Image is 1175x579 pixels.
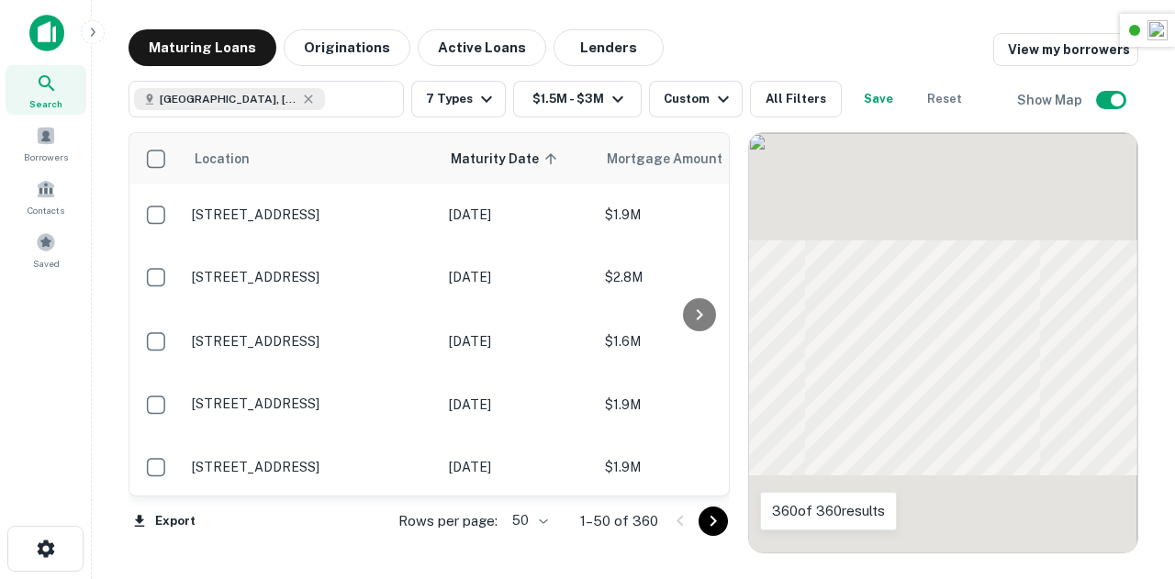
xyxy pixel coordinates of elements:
[772,500,885,522] p: 360 of 360 results
[750,81,842,117] button: All Filters
[440,133,596,184] th: Maturity Date
[29,15,64,51] img: capitalize-icon.png
[194,148,250,170] span: Location
[664,88,734,110] div: Custom
[183,133,440,184] th: Location
[605,267,789,287] p: $2.8M
[1083,373,1175,462] iframe: Chat Widget
[1017,90,1085,110] h6: Show Map
[605,205,789,225] p: $1.9M
[607,148,746,170] span: Mortgage Amount
[411,81,506,117] button: 7 Types
[605,395,789,415] p: $1.9M
[449,205,587,225] p: [DATE]
[449,331,587,351] p: [DATE]
[699,507,728,536] button: Go to next page
[449,395,587,415] p: [DATE]
[605,457,789,477] p: $1.9M
[418,29,546,66] button: Active Loans
[6,118,86,168] a: Borrowers
[24,150,68,164] span: Borrowers
[993,33,1138,66] a: View my borrowers
[554,29,664,66] button: Lenders
[6,172,86,221] a: Contacts
[284,29,410,66] button: Originations
[129,507,200,535] button: Export
[749,133,1137,552] div: 0 0
[192,395,431,412] p: [STREET_ADDRESS]
[192,206,431,223] p: [STREET_ADDRESS]
[129,29,276,66] button: Maturing Loans
[449,267,587,287] p: [DATE]
[649,81,743,117] button: Custom
[580,510,658,532] p: 1–50 of 360
[505,507,551,534] div: 50
[849,81,908,117] button: Save your search to get updates of matches that match your search criteria.
[6,225,86,274] a: Saved
[513,81,642,117] button: $1.5M - $3M
[398,510,498,532] p: Rows per page:
[605,331,789,351] p: $1.6M
[28,203,64,217] span: Contacts
[596,133,798,184] th: Mortgage Amount
[33,256,60,271] span: Saved
[192,333,431,350] p: [STREET_ADDRESS]
[29,96,62,111] span: Search
[192,269,431,285] p: [STREET_ADDRESS]
[449,457,587,477] p: [DATE]
[192,459,431,475] p: [STREET_ADDRESS]
[451,148,563,170] span: Maturity Date
[6,65,86,115] a: Search
[160,91,297,107] span: [GEOGRAPHIC_DATA], [GEOGRAPHIC_DATA], [GEOGRAPHIC_DATA]
[915,81,974,117] button: Reset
